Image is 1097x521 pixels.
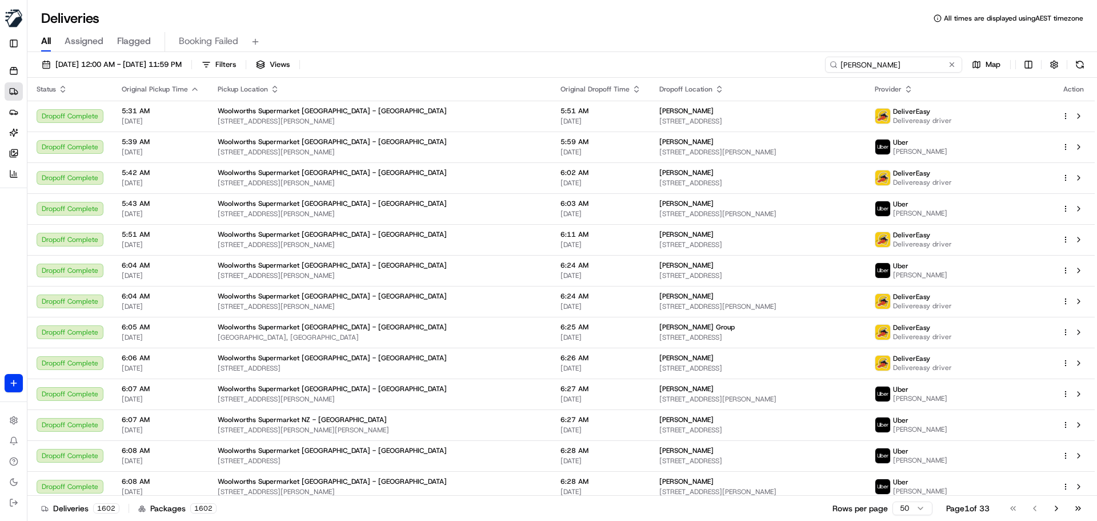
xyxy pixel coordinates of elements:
[944,14,1083,23] span: All times are displayed using AEST timezone
[893,478,908,487] span: Uber
[122,137,199,146] span: 5:39 AM
[218,178,542,188] span: [STREET_ADDRESS][PERSON_NAME]
[122,446,199,455] span: 6:08 AM
[986,59,1000,70] span: Map
[560,199,641,208] span: 6:03 AM
[122,425,199,435] span: [DATE]
[659,230,714,239] span: [PERSON_NAME]
[659,240,856,249] span: [STREET_ADDRESS]
[560,106,641,116] span: 5:51 AM
[122,395,199,404] span: [DATE]
[875,170,890,185] img: delivereasy_logo.png
[179,34,238,48] span: Booking Failed
[659,271,856,280] span: [STREET_ADDRESS]
[893,209,947,218] span: [PERSON_NAME]
[875,417,890,432] img: uber-new-logo.jpeg
[659,209,856,218] span: [STREET_ADDRESS][PERSON_NAME]
[659,487,856,496] span: [STREET_ADDRESS][PERSON_NAME]
[893,301,952,311] span: Delivereasy driver
[875,109,890,124] img: delivereasy_logo.png
[55,59,182,70] span: [DATE] 12:00 AM - [DATE] 11:59 PM
[659,148,856,157] span: [STREET_ADDRESS][PERSON_NAME]
[893,200,908,209] span: Uber
[560,240,641,249] span: [DATE]
[560,446,641,455] span: 6:28 AM
[122,199,199,208] span: 5:43 AM
[122,178,199,188] span: [DATE]
[560,230,641,239] span: 6:11 AM
[560,364,641,373] span: [DATE]
[659,333,856,342] span: [STREET_ADDRESS]
[560,148,641,157] span: [DATE]
[197,57,241,73] button: Filters
[218,85,268,94] span: Pickup Location
[560,85,630,94] span: Original Dropoff Time
[560,271,641,280] span: [DATE]
[41,34,51,48] span: All
[218,168,447,177] span: Woolworths Supermarket [GEOGRAPHIC_DATA] - [GEOGRAPHIC_DATA]
[560,302,641,311] span: [DATE]
[122,85,188,94] span: Original Pickup Time
[893,425,947,434] span: [PERSON_NAME]
[946,503,990,514] div: Page 1 of 33
[560,456,641,466] span: [DATE]
[875,479,890,494] img: uber-new-logo.jpeg
[659,446,714,455] span: [PERSON_NAME]
[5,9,23,27] img: MILKRUN
[218,292,447,301] span: Woolworths Supermarket [GEOGRAPHIC_DATA] - [GEOGRAPHIC_DATA]
[893,261,908,271] span: Uber
[122,415,199,424] span: 6:07 AM
[122,364,199,373] span: [DATE]
[560,384,641,393] span: 6:27 AM
[659,456,856,466] span: [STREET_ADDRESS]
[832,503,888,514] p: Rows per page
[560,178,641,188] span: [DATE]
[659,384,714,393] span: [PERSON_NAME]
[875,448,890,463] img: uber-new-logo.jpeg
[65,34,103,48] span: Assigned
[659,168,714,177] span: [PERSON_NAME]
[218,209,542,218] span: [STREET_ADDRESS][PERSON_NAME]
[218,230,447,239] span: Woolworths Supermarket [GEOGRAPHIC_DATA] - [GEOGRAPHIC_DATA]
[218,302,542,311] span: [STREET_ADDRESS][PERSON_NAME]
[218,137,447,146] span: Woolworths Supermarket [GEOGRAPHIC_DATA] - [GEOGRAPHIC_DATA]
[659,137,714,146] span: [PERSON_NAME]
[218,364,542,373] span: [STREET_ADDRESS]
[659,199,714,208] span: [PERSON_NAME]
[218,415,387,424] span: Woolworths Supermarket NZ - [GEOGRAPHIC_DATA]
[659,106,714,116] span: [PERSON_NAME]
[560,117,641,126] span: [DATE]
[122,456,199,466] span: [DATE]
[893,230,930,240] span: DeliverEasy
[659,292,714,301] span: [PERSON_NAME]
[560,425,641,435] span: [DATE]
[218,477,447,486] span: Woolworths Supermarket [GEOGRAPHIC_DATA] - [GEOGRAPHIC_DATA]
[875,263,890,278] img: uber-new-logo.jpeg
[893,169,930,178] span: DeliverEasy
[138,503,217,514] div: Packages
[875,85,902,94] span: Provider
[875,201,890,216] img: uber-new-logo.jpeg
[122,117,199,126] span: [DATE]
[893,271,947,280] span: [PERSON_NAME]
[218,456,542,466] span: [STREET_ADDRESS]
[893,487,947,496] span: [PERSON_NAME]
[122,477,199,486] span: 6:08 AM
[893,323,930,332] span: DeliverEasy
[659,395,856,404] span: [STREET_ADDRESS][PERSON_NAME]
[893,456,947,465] span: [PERSON_NAME]
[218,384,447,393] span: Woolworths Supermarket [GEOGRAPHIC_DATA] - [GEOGRAPHIC_DATA]
[122,323,199,332] span: 6:05 AM
[122,148,199,157] span: [DATE]
[659,425,856,435] span: [STREET_ADDRESS]
[1062,85,1086,94] div: Action
[218,395,542,404] span: [STREET_ADDRESS][PERSON_NAME]
[218,199,447,208] span: Woolworths Supermarket [GEOGRAPHIC_DATA] - [GEOGRAPHIC_DATA]
[122,292,199,301] span: 6:04 AM
[41,503,119,514] div: Deliveries
[218,333,542,342] span: [GEOGRAPHIC_DATA], [GEOGRAPHIC_DATA]
[560,477,641,486] span: 6:28 AM
[893,332,952,341] span: Delivereasy driver
[218,446,447,455] span: Woolworths Supermarket [GEOGRAPHIC_DATA] - [GEOGRAPHIC_DATA]
[218,323,447,332] span: Woolworths Supermarket [GEOGRAPHIC_DATA] - [GEOGRAPHIC_DATA]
